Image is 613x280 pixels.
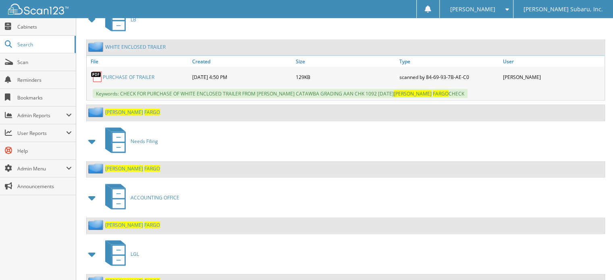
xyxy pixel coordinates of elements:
span: Admin Reports [17,112,66,119]
a: PURCHASE OF TRAILER [103,74,154,81]
span: FARGO [433,90,449,97]
span: Cabinets [17,23,72,30]
span: LGL [131,251,139,257]
a: Size [294,56,397,67]
a: [PERSON_NAME] FARGO [105,109,160,116]
a: User [501,56,605,67]
span: [PERSON_NAME] [105,165,143,172]
img: folder2.png [88,42,105,52]
div: [PERSON_NAME] [501,69,605,85]
img: folder2.png [88,220,105,230]
a: Needs Filing [100,125,158,157]
a: Created [190,56,294,67]
span: User Reports [17,130,66,137]
span: Reminders [17,77,72,83]
span: [PERSON_NAME] Subaru, Inc. [524,7,603,12]
a: ACCOUNTING OFFICE [100,182,179,214]
span: Bookmarks [17,94,72,101]
a: WHITE ENCLOSED TRAILER [105,44,166,50]
span: FARGO [144,222,160,228]
div: 129KB [294,69,397,85]
span: Help [17,147,72,154]
a: File [87,56,190,67]
a: Type [397,56,501,67]
span: Announcements [17,183,72,190]
span: [PERSON_NAME] [394,90,432,97]
span: Keywords: CHECK FOR PURCHASE OF WHITE ENCLOSED TRAILER FROM [PERSON_NAME] CATAWBA GRADING AAN CHK... [93,89,468,98]
img: folder2.png [88,164,105,174]
iframe: Chat Widget [573,241,613,280]
span: [PERSON_NAME] [105,109,143,116]
span: Search [17,41,71,48]
a: LB [100,4,136,35]
a: LGL [100,238,139,270]
img: PDF.png [91,71,103,83]
a: [PERSON_NAME] FARGO [105,222,160,228]
span: ACCOUNTING OFFICE [131,194,179,201]
span: LB [131,16,136,23]
span: FARGO [144,109,160,116]
img: folder2.png [88,107,105,117]
div: scanned by 84-69-93-7B-AE-C0 [397,69,501,85]
span: Needs Filing [131,138,158,145]
span: [PERSON_NAME] [450,7,495,12]
div: [DATE] 4:50 PM [190,69,294,85]
img: scan123-logo-white.svg [8,4,69,15]
span: Admin Menu [17,165,66,172]
span: [PERSON_NAME] [105,222,143,228]
span: Scan [17,59,72,66]
span: FARGO [144,165,160,172]
a: [PERSON_NAME] FARGO [105,165,160,172]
